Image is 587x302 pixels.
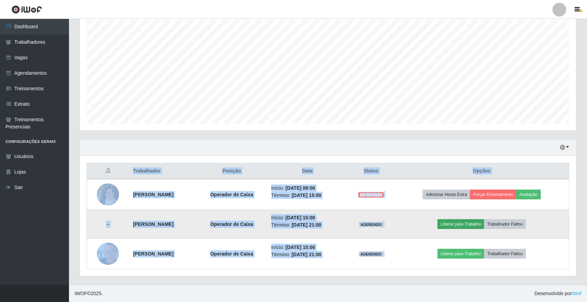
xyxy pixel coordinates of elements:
span: Desenvolvido por [535,290,581,297]
strong: [PERSON_NAME] [133,192,173,197]
li: Término: [271,221,344,229]
strong: Operador de Caixa [210,251,253,257]
span: © 2025 . [74,290,103,297]
a: iWof [572,291,581,296]
button: Trabalhador Faltou [484,249,526,259]
li: Início: [271,214,344,221]
img: 1650895174401.jpeg [97,240,119,268]
span: AGENDADO [359,222,383,227]
strong: [PERSON_NAME] [133,221,173,227]
span: EM REVISÃO [358,192,384,198]
time: [DATE] 09:00 [286,185,315,191]
li: Início: [271,185,344,192]
strong: Operador de Caixa [210,192,253,197]
li: Início: [271,244,344,251]
time: [DATE] 21:00 [292,252,321,257]
li: Término: [271,192,344,199]
strong: Operador de Caixa [210,221,253,227]
button: Trabalhador Faltou [484,219,526,229]
time: [DATE] 15:00 [286,215,315,220]
span: AGENDADO [359,251,383,257]
th: Trabalhador [129,163,197,179]
td: -- [87,210,129,239]
th: Status [348,163,395,179]
li: Término: [271,251,344,258]
button: Adicionar Horas Extra [423,190,470,199]
time: [DATE] 21:00 [292,222,321,228]
button: Liberar para Trabalho [438,219,484,229]
time: [DATE] 15:00 [286,244,315,250]
th: Posição [196,163,267,179]
span: IWOF [74,291,87,296]
button: Liberar para Trabalho [438,249,484,259]
strong: [PERSON_NAME] [133,251,173,257]
button: Forçar Encerramento [470,190,516,199]
img: 1725217718320.jpeg [97,180,119,209]
button: Avaliação [516,190,541,199]
th: Opções [395,163,569,179]
time: [DATE] 15:00 [292,192,321,198]
th: Data [267,163,348,179]
img: CoreUI Logo [11,5,42,14]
